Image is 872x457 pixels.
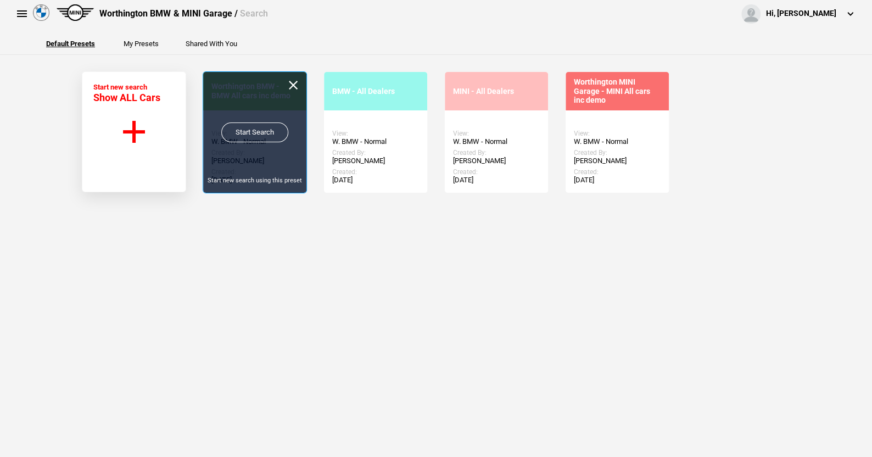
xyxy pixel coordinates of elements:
div: BMW - All Dealers [332,87,419,96]
a: Start Search [221,122,288,142]
div: Created: [574,168,661,176]
div: Hi, [PERSON_NAME] [766,8,836,19]
button: Shared With You [186,40,237,47]
div: Worthington BMW & MINI Garage / [99,8,267,20]
div: [DATE] [453,176,540,185]
div: [DATE] [332,176,419,185]
div: View: [574,130,661,137]
div: [DATE] [574,176,661,185]
div: Created By: [332,149,419,157]
div: Created: [453,168,540,176]
img: bmw.png [33,4,49,21]
div: W. BMW - Normal [453,137,540,146]
div: [PERSON_NAME] [453,157,540,165]
div: Worthington MINI Garage - MINI All cars inc demo [574,77,661,105]
div: Created By: [574,149,661,157]
div: Created By: [453,149,540,157]
button: Default Presets [46,40,95,47]
div: [PERSON_NAME] [332,157,419,165]
button: My Presets [124,40,159,47]
div: Start new search [93,83,160,103]
span: Show ALL Cars [93,92,160,103]
div: W. BMW - Normal [574,137,661,146]
div: Created: [332,168,419,176]
button: Start new search Show ALL Cars [82,71,186,192]
div: [PERSON_NAME] [574,157,661,165]
img: mini.png [57,4,94,21]
span: Search [239,8,267,19]
div: MINI - All Dealers [453,87,540,96]
div: Start new search using this preset [203,176,306,185]
div: W. BMW - Normal [332,137,419,146]
div: View: [453,130,540,137]
div: View: [332,130,419,137]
